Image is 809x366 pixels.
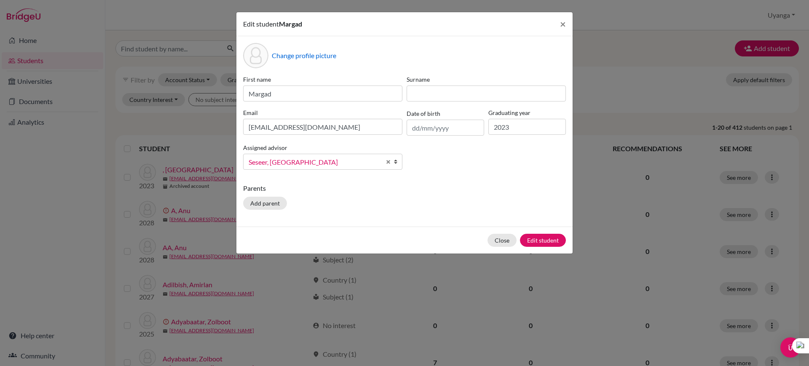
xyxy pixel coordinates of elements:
label: Assigned advisor [243,143,287,152]
button: Close [488,234,517,247]
p: Parents [243,183,566,193]
button: Add parent [243,197,287,210]
label: First name [243,75,402,84]
label: Graduating year [488,108,566,117]
span: Edit student [243,20,279,28]
div: Open Intercom Messenger [780,337,801,358]
span: Seseer, [GEOGRAPHIC_DATA] [249,157,381,168]
div: Profile picture [243,43,268,68]
input: dd/mm/yyyy [407,120,484,136]
button: Close [553,12,573,36]
label: Email [243,108,402,117]
label: Date of birth [407,109,440,118]
span: Margad [279,20,302,28]
span: × [560,18,566,30]
label: Surname [407,75,566,84]
button: Edit student [520,234,566,247]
